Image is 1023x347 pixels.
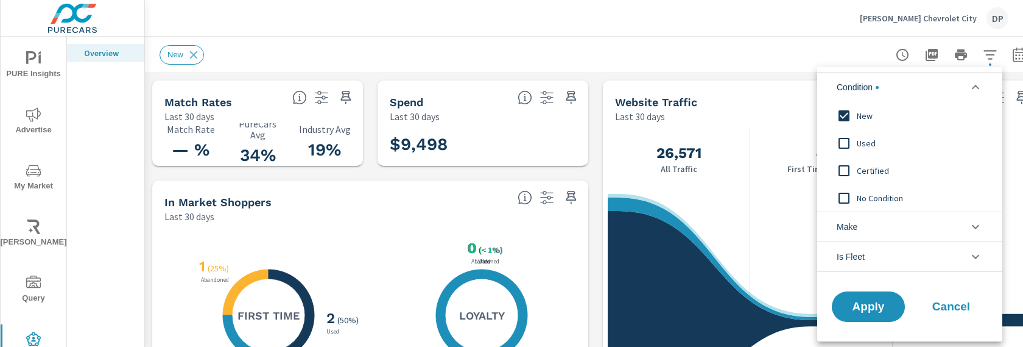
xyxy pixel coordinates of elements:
[857,136,990,151] span: Used
[857,163,990,178] span: Certified
[844,301,893,312] span: Apply
[817,67,1002,277] ul: filter options
[817,184,1000,212] div: No Condition
[817,129,1000,157] div: Used
[837,73,879,102] span: Condition
[915,292,988,322] button: Cancel
[817,102,1000,129] div: New
[857,191,990,206] span: No Condition
[837,212,857,241] span: Make
[817,157,1000,184] div: Certified
[837,242,865,271] span: Is Fleet
[927,301,976,312] span: Cancel
[857,109,990,123] span: New
[832,292,905,322] button: Apply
